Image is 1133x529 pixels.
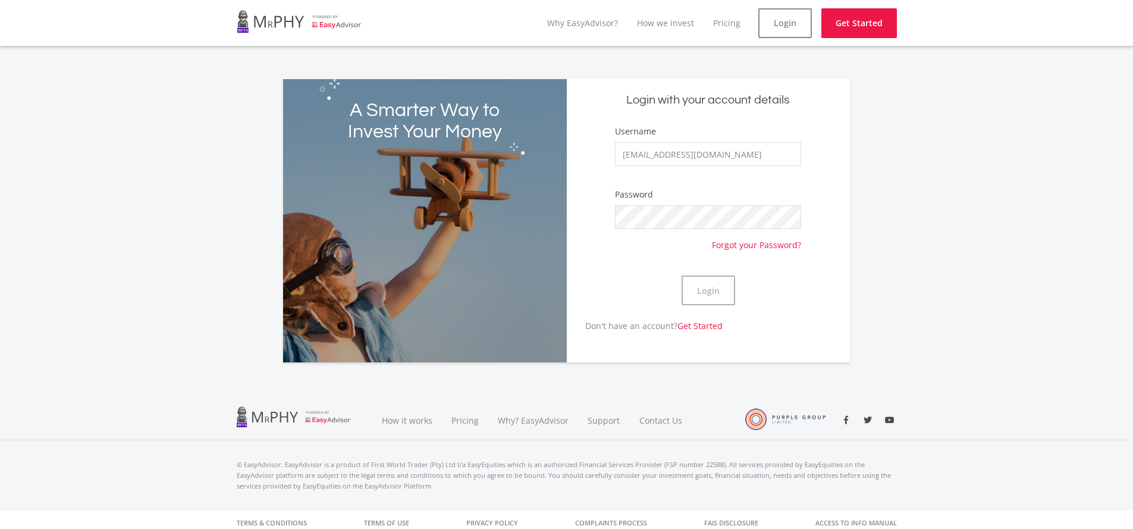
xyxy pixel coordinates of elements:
[615,189,653,201] label: Password
[758,8,812,38] a: Login
[488,400,578,440] a: Why? EasyAdvisor
[682,276,735,305] button: Login
[372,400,442,440] a: How it works
[637,17,694,29] a: How we invest
[237,459,897,492] p: © EasyAdvisor. EasyAdvisor is a product of First World Trader (Pty) Ltd t/a EasyEquities which is...
[567,320,723,332] p: Don't have an account?
[712,229,801,251] a: Forgot your Password?
[442,400,488,440] a: Pricing
[821,8,897,38] a: Get Started
[578,400,630,440] a: Support
[576,92,841,108] h5: Login with your account details
[340,100,510,143] h2: A Smarter Way to Invest Your Money
[677,320,723,331] a: Get Started
[547,17,618,29] a: Why EasyAdvisor?
[630,400,693,440] a: Contact Us
[713,17,740,29] a: Pricing
[615,126,656,137] label: Username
